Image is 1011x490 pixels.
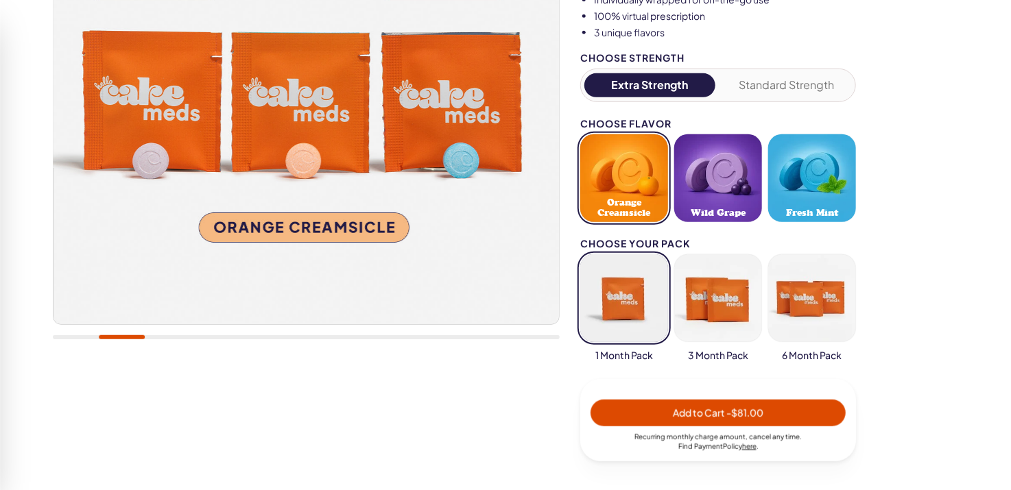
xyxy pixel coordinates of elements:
[594,10,958,23] li: 100% virtual prescription
[584,197,664,218] span: Orange Creamsicle
[678,442,723,450] span: Find Payment
[591,400,846,426] button: Add to Cart -$81.00
[742,442,757,450] a: here
[591,432,846,451] div: Recurring monthly charge amount , cancel any time. Policy .
[722,73,853,97] button: Standard Strength
[783,349,842,363] span: 6 Month Pack
[580,119,856,129] div: Choose Flavor
[691,208,746,218] span: Wild Grape
[688,349,748,363] span: 3 Month Pack
[673,406,763,419] span: Add to Cart
[786,208,838,218] span: Fresh Mint
[594,26,958,40] li: 3 unique flavors
[580,238,856,249] div: Choose your pack
[726,406,763,419] span: - $81.00
[584,73,715,97] button: Extra Strength
[580,53,856,63] div: Choose Strength
[595,349,653,363] span: 1 Month Pack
